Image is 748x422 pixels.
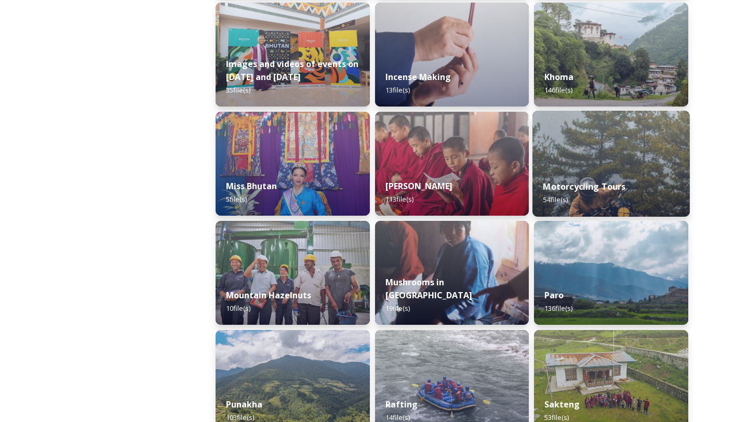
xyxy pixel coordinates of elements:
span: 14 file(s) [385,413,410,422]
strong: Incense Making [385,71,451,83]
span: 113 file(s) [385,194,413,204]
strong: Miss Bhutan [226,180,277,192]
strong: Motorcycling Tours [543,181,626,192]
span: 136 file(s) [544,304,572,313]
img: _SCH5631.jpg [375,3,529,107]
img: Paro%2520050723%2520by%2520Amp%2520Sripimanwat-20.jpg [534,221,688,325]
span: 146 file(s) [544,85,572,95]
strong: [PERSON_NAME] [385,180,452,192]
span: 10 file(s) [226,304,250,313]
span: 5 file(s) [226,194,247,204]
span: 54 file(s) [543,195,568,204]
strong: Images and videos of events on [DATE] and [DATE] [226,58,358,83]
strong: Paro [544,289,564,301]
img: Miss%2520Bhutan%2520Tashi%2520Choden%25205.jpg [216,112,370,216]
img: By%2520Leewang%2520Tobgay%252C%2520President%252C%2520The%2520Badgers%2520Motorcycle%2520Club%252... [532,111,690,217]
strong: Rafting [385,399,418,410]
strong: Khoma [544,71,573,83]
img: A%2520guest%2520with%2520new%2520signage%2520at%2520the%2520airport.jpeg [216,3,370,107]
img: _SCH7798.jpg [375,221,529,325]
strong: Mushrooms in [GEOGRAPHIC_DATA] [385,276,472,301]
strong: Sakteng [544,399,580,410]
span: 53 file(s) [544,413,569,422]
strong: Mountain Hazelnuts [226,289,311,301]
span: 13 file(s) [385,85,410,95]
span: 19 file(s) [385,304,410,313]
strong: Punakha [226,399,262,410]
img: Mongar%2520and%2520Dametshi%2520110723%2520by%2520Amp%2520Sripimanwat-9.jpg [375,112,529,216]
span: 103 file(s) [226,413,254,422]
span: 35 file(s) [226,85,250,95]
img: Khoma%2520130723%2520by%2520Amp%2520Sripimanwat-7.jpg [534,3,688,107]
img: WattBryan-20170720-0740-P50.jpg [216,221,370,325]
